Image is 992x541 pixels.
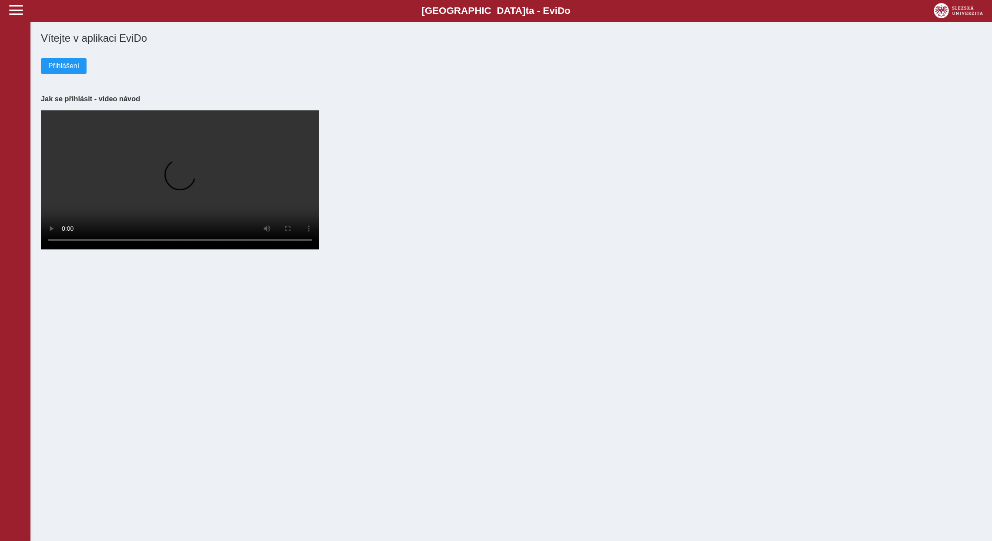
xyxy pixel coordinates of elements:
span: D [558,5,564,16]
span: t [525,5,528,16]
b: [GEOGRAPHIC_DATA] a - Evi [26,5,966,17]
img: logo_web_su.png [934,3,983,18]
h1: Vítejte v aplikaci EviDo [41,32,982,44]
button: Přihlášení [41,58,87,74]
video: Your browser does not support the video tag. [41,110,319,249]
span: o [564,5,571,16]
span: Přihlášení [48,62,79,70]
h3: Jak se přihlásit - video návod [41,95,982,103]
